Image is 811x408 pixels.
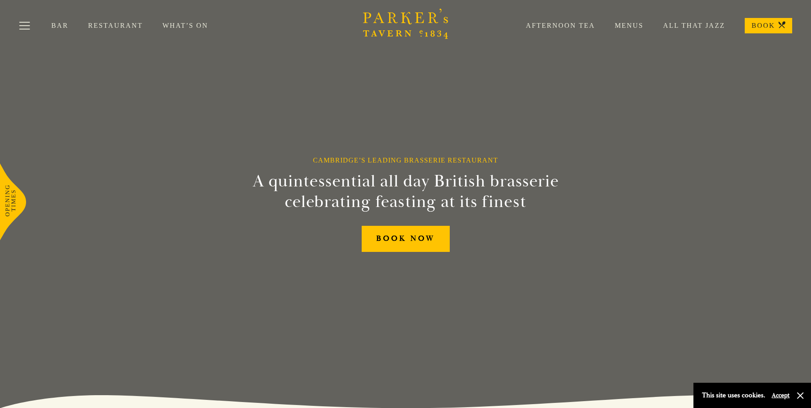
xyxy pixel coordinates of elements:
button: Accept [772,391,790,399]
button: Close and accept [796,391,805,400]
a: BOOK NOW [362,226,450,252]
h1: Cambridge’s Leading Brasserie Restaurant [313,156,498,164]
p: This site uses cookies. [702,389,765,402]
h2: A quintessential all day British brasserie celebrating feasting at its finest [211,171,601,212]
